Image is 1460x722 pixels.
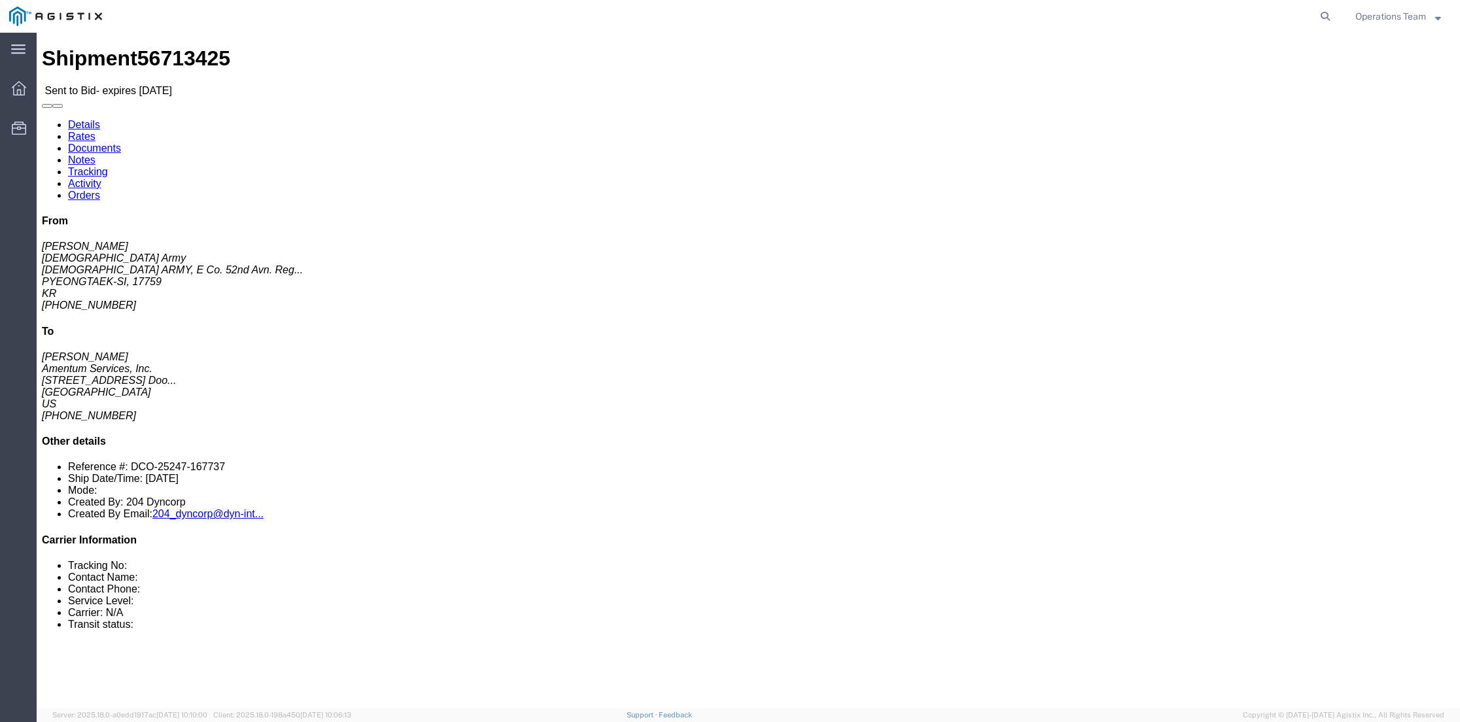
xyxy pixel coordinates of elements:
img: logo [9,7,102,26]
iframe: FS Legacy Container [37,33,1460,708]
span: Copyright © [DATE]-[DATE] Agistix Inc., All Rights Reserved [1243,710,1444,721]
span: [DATE] 10:10:00 [156,711,207,719]
span: Operations Team [1355,9,1426,24]
span: Client: 2025.18.0-198a450 [213,711,351,719]
span: [DATE] 10:06:13 [300,711,351,719]
a: Feedback [659,711,692,719]
button: Operations Team [1355,9,1442,24]
a: Support [627,711,659,719]
span: Server: 2025.18.0-a0edd1917ac [52,711,207,719]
